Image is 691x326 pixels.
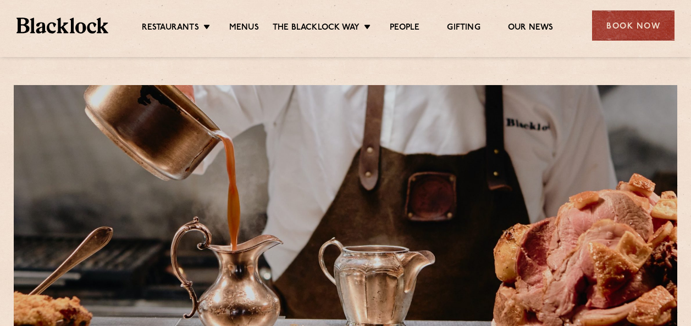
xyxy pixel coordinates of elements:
img: BL_Textured_Logo-footer-cropped.svg [16,18,108,33]
a: Restaurants [142,23,199,35]
a: Gifting [447,23,480,35]
a: People [390,23,419,35]
a: The Blacklock Way [273,23,360,35]
a: Our News [508,23,554,35]
a: Menus [229,23,259,35]
div: Book Now [592,10,675,41]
